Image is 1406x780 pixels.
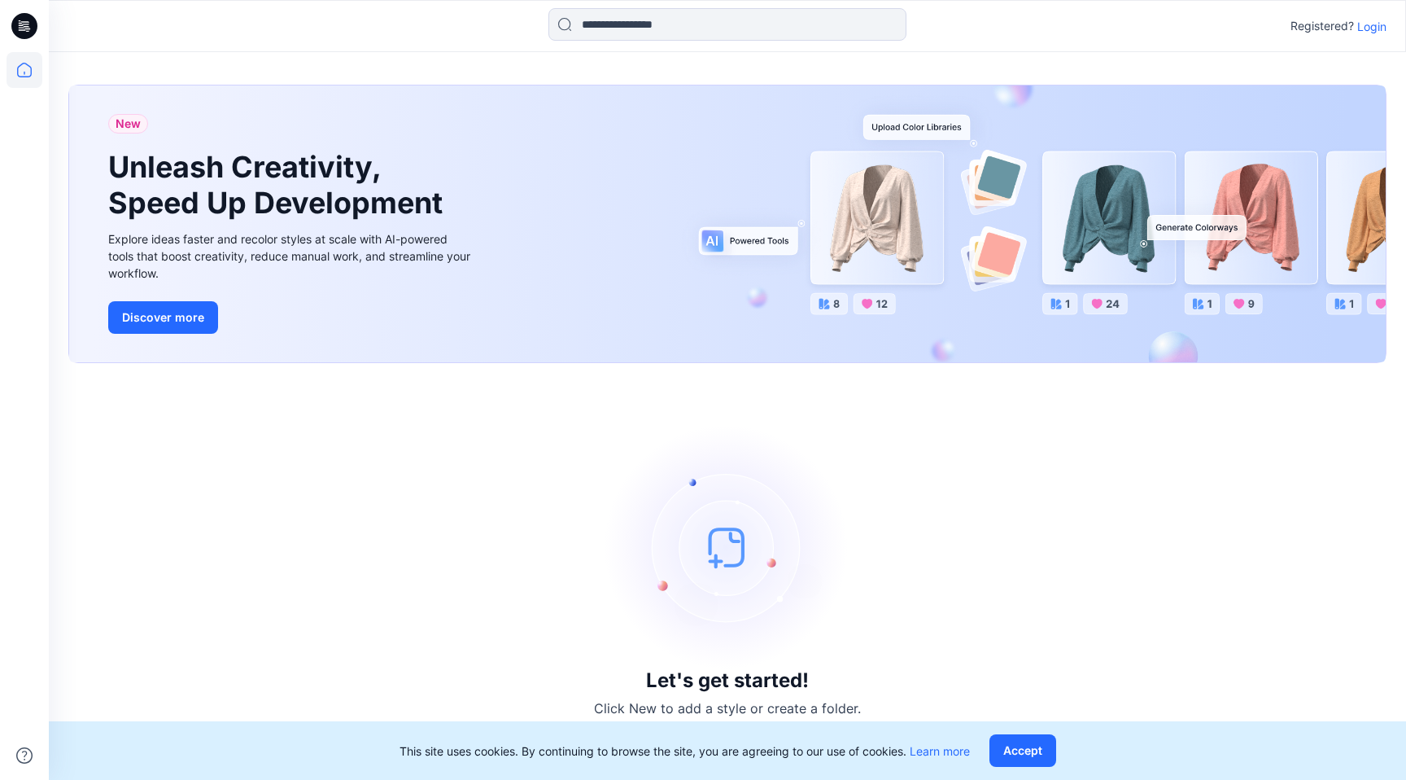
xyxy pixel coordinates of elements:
a: Learn more [910,744,970,758]
h3: Let's get started! [646,669,809,692]
p: Click New to add a style or create a folder. [594,699,861,718]
a: Discover more [108,301,474,334]
p: Login [1357,18,1386,35]
button: Accept [989,734,1056,767]
div: Explore ideas faster and recolor styles at scale with AI-powered tools that boost creativity, red... [108,230,474,282]
h1: Unleash Creativity, Speed Up Development [108,150,450,220]
p: Registered? [1290,16,1354,36]
p: This site uses cookies. By continuing to browse the site, you are agreeing to our use of cookies. [400,743,970,760]
span: New [116,114,141,134]
img: empty-state-image.svg [605,425,849,669]
button: Discover more [108,301,218,334]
